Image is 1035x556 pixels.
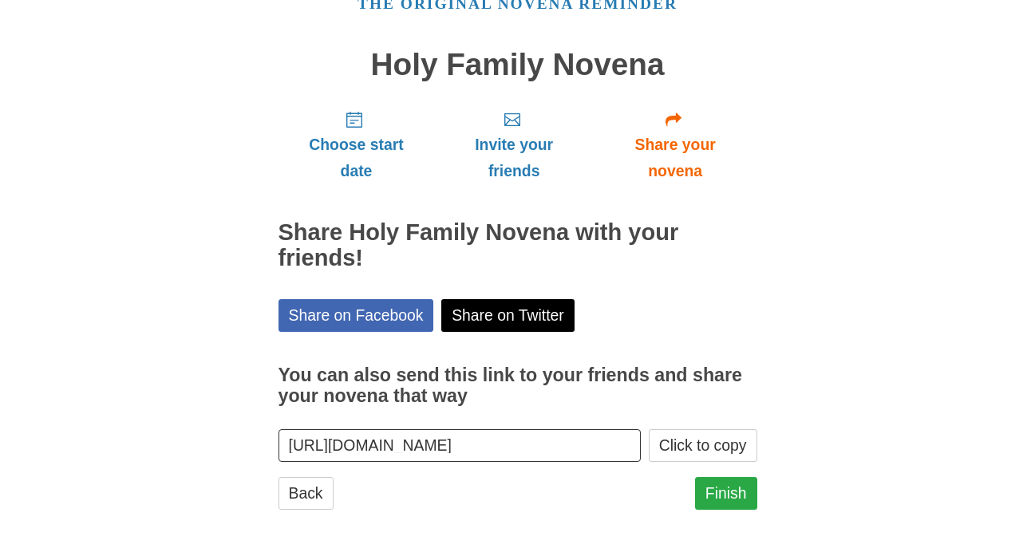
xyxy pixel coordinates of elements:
[434,97,593,192] a: Invite your friends
[279,220,757,271] h2: Share Holy Family Novena with your friends!
[450,132,577,184] span: Invite your friends
[279,299,434,332] a: Share on Facebook
[441,299,575,332] a: Share on Twitter
[610,132,741,184] span: Share your novena
[695,477,757,510] a: Finish
[649,429,757,462] button: Click to copy
[594,97,757,192] a: Share your novena
[279,48,757,82] h1: Holy Family Novena
[279,477,334,510] a: Back
[294,132,419,184] span: Choose start date
[279,365,757,406] h3: You can also send this link to your friends and share your novena that way
[279,97,435,192] a: Choose start date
